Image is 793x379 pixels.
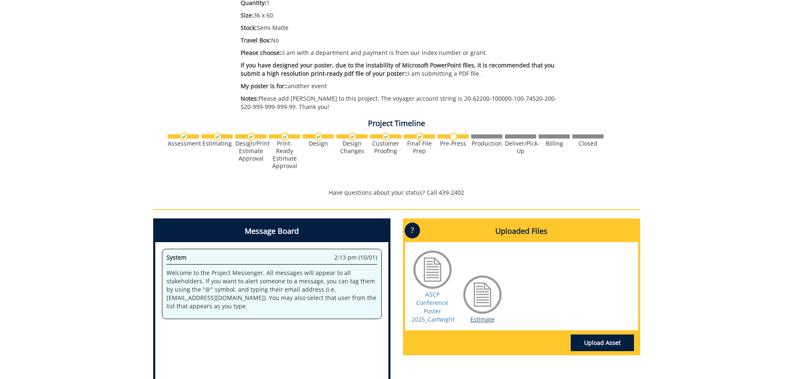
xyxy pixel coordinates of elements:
h4: Message Board [155,220,388,242]
p: ? [405,223,420,238]
h4: Uploaded Files [405,220,638,242]
div: Design [303,140,334,147]
p: another event [241,82,567,90]
h4: Project Timeline [153,119,640,128]
div: Customer Proofing [370,140,401,155]
div: Design Changes [336,140,368,155]
div: Assessment [168,140,199,147]
p: I am submitting a PDF file. [241,61,567,78]
p: Have questions about your status? Call 439-2402 [153,188,640,197]
span: Please choose:: [241,49,283,57]
img: checkmark [180,133,188,141]
a: Estimate [470,315,495,323]
a: ASCP Conference Poster 2025_Cartwight [412,290,455,323]
p: I am with a department and payment is from our index number or grant. [241,49,567,57]
div: Estimating [201,140,233,147]
p: Semi Matte [241,24,567,32]
img: checkmark [247,133,255,141]
span: System [167,253,186,261]
div: Closed [572,140,604,147]
img: checkmark [281,133,289,141]
p: Welcome to the Project Messenger. All messages will appear to all stakeholders. If you want to al... [167,269,377,310]
span: Size: [241,11,254,19]
span: Stock: [241,24,257,32]
img: checkmark [348,133,356,141]
img: checkmark [416,133,424,141]
p: No [241,36,567,45]
span: If you have designed your poster, due to the instability of Microsoft PowerPoint files, it is rec... [241,61,554,77]
div: Pre-Press [438,140,469,147]
span: Travel Box: [241,36,271,44]
div: Deliver/Pick-Up [505,140,536,155]
span: 2:13 pm (10/01) [334,253,377,262]
span: Notes: [241,94,259,102]
span: My poster is for:: [241,82,288,90]
div: Final File Prep [404,140,435,155]
img: checkmark [315,133,323,141]
img: no [450,133,457,141]
div: Billing [539,140,570,147]
div: Design/Print Estimate Approval [235,140,266,162]
p: 36 x 60 [241,11,567,20]
img: checkmark [214,133,221,141]
div: Print-Ready Estimate Approval [269,140,300,170]
img: checkmark [382,133,390,141]
div: Production [471,140,502,147]
p: Please add [PERSON_NAME] to this project. The voyager account string is 20-62200-100000-100-74520... [241,94,567,111]
a: Upload Asset [571,334,634,351]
